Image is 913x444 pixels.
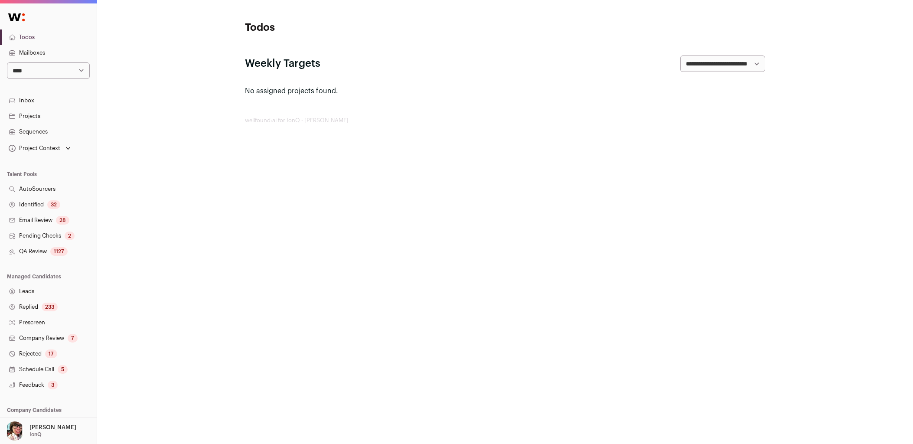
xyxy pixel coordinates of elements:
p: No assigned projects found. [245,86,765,96]
div: 2 [65,232,75,240]
h1: Todos [245,21,418,35]
img: 14759586-medium_jpg [5,421,24,441]
div: Project Context [7,145,60,152]
div: 1127 [50,247,68,256]
p: IonQ [29,431,42,438]
h2: Weekly Targets [245,57,320,71]
div: 5 [58,365,68,374]
div: 32 [47,200,60,209]
div: 17 [45,349,57,358]
button: Open dropdown [7,142,72,154]
p: [PERSON_NAME] [29,424,76,431]
div: 3 [48,381,58,389]
button: Open dropdown [3,421,78,441]
img: Wellfound [3,9,29,26]
div: 233 [42,303,58,311]
footer: wellfound:ai for IonQ - [PERSON_NAME] [245,117,765,124]
div: 28 [56,216,69,225]
div: 7 [68,334,78,343]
